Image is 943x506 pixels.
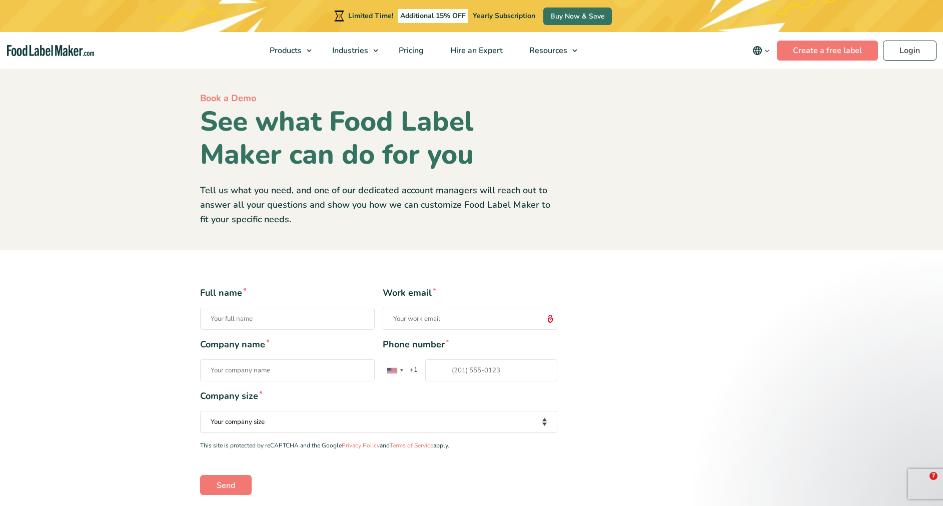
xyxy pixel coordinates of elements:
[437,32,514,69] a: Hire an Expert
[516,32,582,69] a: Resources
[383,338,557,351] span: Phone number
[390,441,433,449] a: Terms of Service
[348,11,393,21] span: Limited Time!
[200,389,557,403] span: Company size
[200,359,375,381] input: Company name*
[526,45,568,56] span: Resources
[383,308,557,330] input: Work email*
[929,472,937,480] span: 7
[200,338,375,351] span: Company name
[200,308,375,330] input: Full name*
[909,472,933,496] iframe: Intercom live chat
[398,9,468,23] span: Additional 15% OFF
[257,32,317,69] a: Products
[405,365,423,375] span: +1
[200,105,557,171] h1: See what Food Label Maker can do for you
[383,286,557,300] span: Work email
[543,8,612,25] a: Buy Now & Save
[319,32,383,69] a: Industries
[777,41,878,61] a: Create a free label
[342,441,380,449] a: Privacy Policy
[200,92,256,104] span: Book a Demo
[200,286,375,300] span: Full name
[883,41,936,61] a: Login
[200,441,557,450] p: This site is protected by reCAPTCHA and the Google and apply.
[396,45,425,56] span: Pricing
[447,45,504,56] span: Hire an Expert
[386,32,435,69] a: Pricing
[200,183,557,226] p: Tell us what you need, and one of our dedicated account managers will reach out to answer all you...
[425,359,557,381] input: Phone number* List of countries+1
[473,11,535,21] span: Yearly Subscription
[200,475,252,495] input: Send
[267,45,303,56] span: Products
[329,45,369,56] span: Industries
[383,360,406,381] div: United States: +1
[200,286,743,494] form: Contact form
